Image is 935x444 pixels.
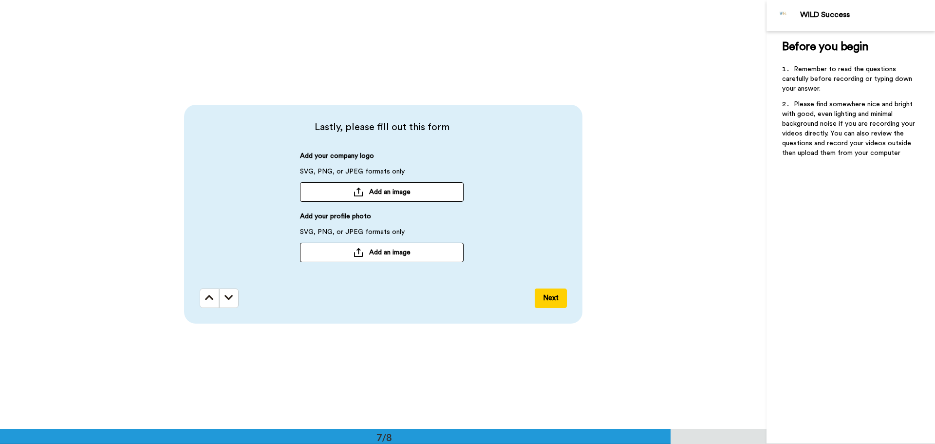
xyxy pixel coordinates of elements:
[800,10,935,19] div: WILD Success
[300,243,464,262] button: Add an image
[535,289,567,308] button: Next
[782,66,914,92] span: Remember to read the questions carefully before recording or typing down your answer.
[200,120,564,134] span: Lastly, please fill out this form
[300,167,405,182] span: SVG, PNG, or JPEG formats only
[772,4,795,27] img: Profile Image
[300,151,374,167] span: Add your company logo
[300,182,464,202] button: Add an image
[300,227,405,243] span: SVG, PNG, or JPEG formats only
[782,41,868,53] span: Before you begin
[300,212,371,227] span: Add your profile photo
[361,430,408,444] div: 7/8
[369,187,411,197] span: Add an image
[782,101,917,156] span: Please find somewhere nice and bright with good, even lighting and minimal background noise if yo...
[369,248,411,257] span: Add an image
